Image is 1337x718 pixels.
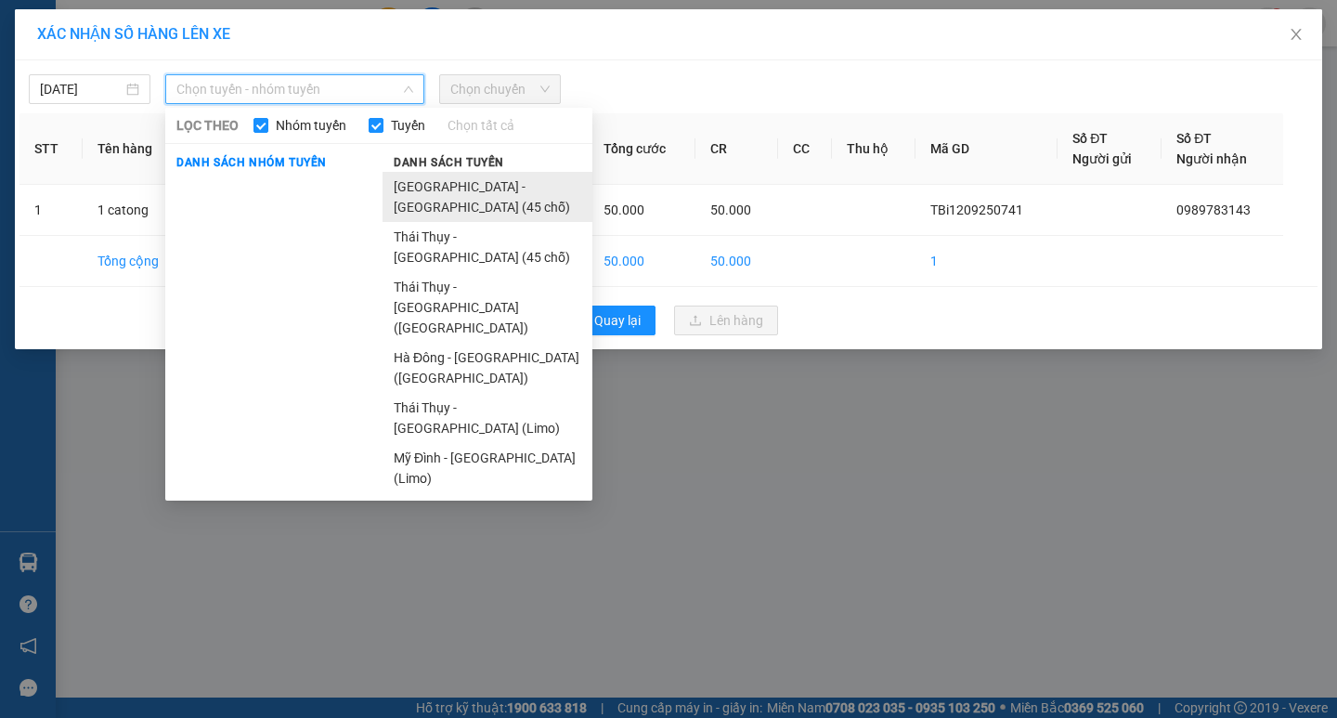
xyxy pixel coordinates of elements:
span: Người nhận [1176,151,1247,166]
li: Mỹ Đình - [GEOGRAPHIC_DATA] (Limo) [383,443,592,493]
td: 1 [19,185,83,236]
td: 50.000 [695,236,778,287]
span: - [54,47,58,63]
span: VP [PERSON_NAME] - [54,67,227,116]
li: [GEOGRAPHIC_DATA] - [GEOGRAPHIC_DATA] (45 chỗ) [383,172,592,222]
span: Người gửi [1072,151,1132,166]
button: uploadLên hàng [674,306,778,335]
th: Tên hàng [83,113,188,185]
span: 14 [PERSON_NAME], [PERSON_NAME] [54,67,227,116]
span: LỌC THEO [176,115,239,136]
span: Gửi [14,75,33,89]
span: Quay lại [594,310,641,331]
td: 1 [915,236,1058,287]
strong: HOTLINE : [109,27,171,41]
td: 1 catong [83,185,188,236]
th: Mã GD [915,113,1058,185]
li: Thái Thụy - [GEOGRAPHIC_DATA] (Limo) [383,393,592,443]
span: XÁC NHẬN SỐ HÀNG LÊN XE [37,25,230,43]
span: Danh sách tuyến [383,154,515,171]
span: 0989783143 [1176,202,1251,217]
span: Chọn chuyến [450,75,550,103]
li: Thái Thụy - [GEOGRAPHIC_DATA] (45 chỗ) [383,222,592,272]
a: Chọn tất cả [448,115,514,136]
span: Nhóm tuyến [268,115,354,136]
span: Số ĐT [1072,131,1108,146]
th: CC [778,113,832,185]
th: STT [19,113,83,185]
strong: CÔNG TY VẬN TẢI ĐỨC TRƯỞNG [40,10,240,24]
span: TBi1209250741 [930,202,1023,217]
button: rollbackQuay lại [559,306,656,335]
td: Tổng cộng [83,236,188,287]
th: CR [695,113,778,185]
span: - [58,125,145,141]
span: 0989783143 [62,125,145,141]
span: down [403,84,414,95]
th: Thu hộ [832,113,915,185]
li: Hà Đông - [GEOGRAPHIC_DATA] ([GEOGRAPHIC_DATA]) [383,343,592,393]
span: 50.000 [710,202,751,217]
li: Thái Thụy - [GEOGRAPHIC_DATA] ([GEOGRAPHIC_DATA]) [383,272,592,343]
span: 50.000 [604,202,644,217]
span: Số ĐT [1176,131,1212,146]
span: Tuyến [383,115,433,136]
input: 12/09/2025 [40,79,123,99]
span: close [1289,27,1304,42]
button: Close [1270,9,1322,61]
span: Danh sách nhóm tuyến [165,154,338,171]
td: 50.000 [589,236,695,287]
span: Chọn tuyến - nhóm tuyến [176,75,413,103]
th: Tổng cước [589,113,695,185]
